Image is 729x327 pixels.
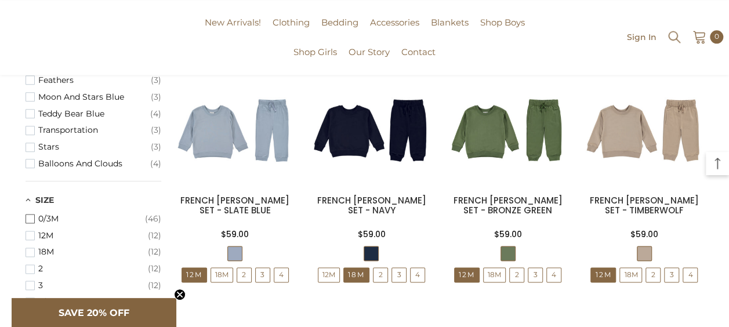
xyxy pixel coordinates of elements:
a: Shop Girls [288,45,343,75]
span: BRONZE GREEN [500,246,516,261]
span: Contact [401,46,436,57]
a: Accessories [364,16,425,45]
span: 12M [455,268,479,282]
span: 3/6M [38,297,145,307]
span: Transportation [38,125,151,135]
span: 3 [528,268,542,282]
span: Accessories [370,17,419,28]
span: (12) [148,247,161,257]
span: 12M [182,267,207,282]
span: 3 [391,267,407,282]
span: 18M [620,268,641,282]
span: 4 [683,267,698,282]
span: Bedding [321,17,358,28]
span: 3 [255,267,270,282]
span: Shop Boys [480,17,525,28]
span: 12M [182,268,206,282]
span: 2 [510,268,524,282]
span: Sign In [627,33,657,41]
a: Clothing [267,16,315,45]
span: 12M [318,267,340,282]
span: 4 [411,268,425,282]
span: 3 [665,268,679,282]
span: 18M [483,267,506,282]
span: 2 [237,267,252,282]
span: 4 [546,267,561,282]
button: 0/3M [26,210,161,227]
span: 12M [454,267,480,282]
span: 3 [256,268,270,282]
span: 0 [715,30,719,43]
span: Teddy Bear Blue [38,109,150,119]
span: $59.00 [357,228,385,240]
a: Bedding [315,16,364,45]
span: New Arrivals! [205,17,261,28]
span: (46) [145,297,161,307]
button: 3/6M [26,294,161,311]
button: 2 [26,260,161,277]
span: 3 [392,268,406,282]
span: 18M [38,247,148,257]
button: 3 [26,277,161,294]
button: Stars [26,139,161,155]
span: (3) [151,125,161,135]
span: Clothing [273,17,310,28]
span: 4 [547,268,561,282]
span: (4) [150,109,161,119]
button: Transportation [26,122,161,139]
span: 2 [38,264,148,274]
span: 3 [664,267,679,282]
span: 2 [373,268,387,282]
a: Our Story [343,45,396,75]
button: Close teaser [174,289,186,300]
span: Moon And Stars Blue [38,92,151,102]
span: $59.00 [221,228,249,240]
button: Feathers [26,72,161,89]
button: Moon And Stars Blue [26,89,161,106]
summary: Search [667,28,682,45]
span: Our Story [349,46,390,57]
span: 2 [373,267,388,282]
a: New Arrivals! [199,16,267,45]
span: 18M [343,267,369,282]
span: Blankets [431,17,469,28]
span: (12) [148,231,161,241]
a: Pimalu [6,33,42,42]
span: (4) [150,159,161,169]
button: Teddy Bear Blue [26,106,161,122]
span: 3 [38,281,148,290]
div: SAVE 20% OFFClose teaser [12,298,176,327]
span: 18M [484,268,505,282]
span: 3 [528,267,543,282]
button: 18M [26,244,161,260]
span: Size [35,195,54,205]
a: FRENCH [PERSON_NAME] SET - NAVY [317,194,426,216]
span: (3) [151,92,161,102]
span: 0/3M [38,214,145,224]
span: Feathers [38,75,151,85]
span: 2 [645,267,661,282]
span: 4 [410,267,425,282]
span: 12M [591,268,615,282]
a: FRENCH [PERSON_NAME] SET - SLATE BLUE [180,194,289,216]
span: SAVE 20% OFF [59,307,129,318]
span: 12M [38,231,148,241]
span: SLATE BLUE [227,246,242,261]
span: NAVY [364,246,379,261]
span: (46) [145,214,161,224]
span: 4 [274,267,289,282]
span: 18M [211,268,233,282]
a: FRENCH [PERSON_NAME] SET - TIMBERWOLF [590,194,699,216]
span: (3) [151,142,161,152]
span: TIMBERWOLF [637,246,652,261]
span: 18M [619,267,642,282]
button: 12M [26,227,161,244]
a: Contact [396,45,441,75]
span: Stars [38,142,151,152]
span: 2 [237,268,251,282]
span: (3) [151,75,161,85]
span: 2 [646,268,660,282]
span: $59.00 [630,228,658,240]
a: FRENCH [PERSON_NAME] SET - BRONZE GREEN [454,194,563,216]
